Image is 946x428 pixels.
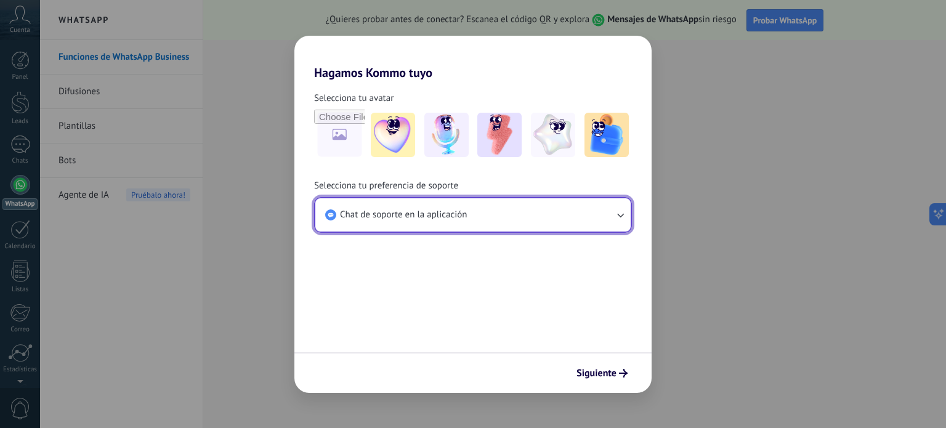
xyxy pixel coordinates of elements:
h2: Hagamos Kommo tuyo [294,36,652,80]
img: -2.jpeg [424,113,469,157]
img: -1.jpeg [371,113,415,157]
img: -4.jpeg [531,113,575,157]
span: Selecciona tu preferencia de soporte [314,180,458,192]
button: Chat de soporte en la aplicación [315,198,631,232]
button: Siguiente [571,363,633,384]
img: -5.jpeg [584,113,629,157]
span: Selecciona tu avatar [314,92,394,105]
span: Chat de soporte en la aplicación [340,209,467,221]
img: -3.jpeg [477,113,522,157]
span: Siguiente [576,369,617,378]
